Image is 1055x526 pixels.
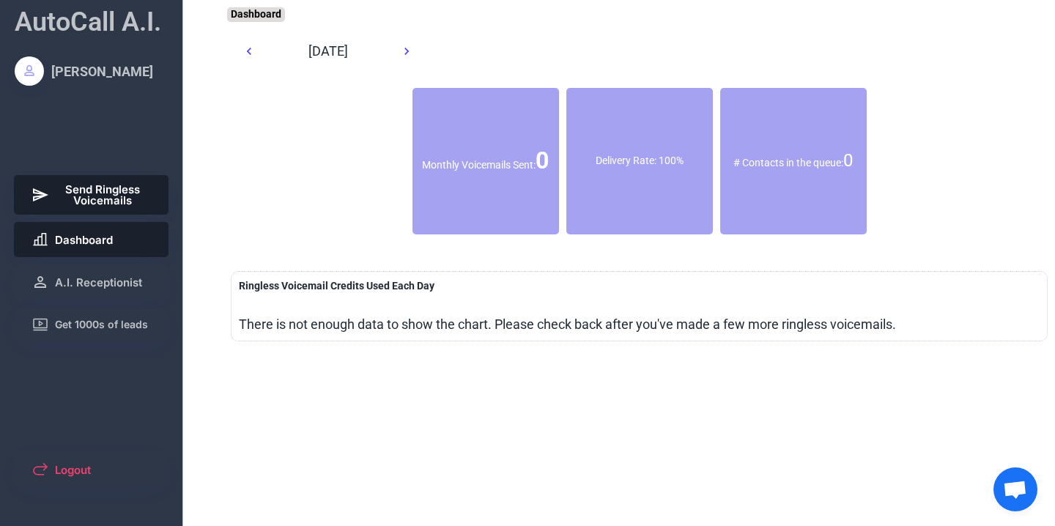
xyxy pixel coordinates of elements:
div: Number of successfully delivered voicemails [412,95,559,227]
div: [PERSON_NAME] [51,62,153,81]
div: Contacts which are awaiting to be dialed (and no voicemail has been left) [720,95,867,227]
span: Dashboard [55,234,113,245]
div: Delivery Rate: 100% [566,154,713,168]
div: AutoCall A.I. [15,4,161,40]
div: Monthly Voicemails Sent: [412,144,559,177]
span: Send Ringless Voicemails [55,184,152,206]
button: Dashboard [14,222,169,257]
font: 0 [536,147,549,174]
div: % of contacts who received a ringless voicemail [566,88,713,234]
span: Logout [55,464,91,475]
a: Open chat [993,467,1037,511]
div: A delivered ringless voicemail is 1 credit is if using a pre-recorded message OR 2 credits if usi... [239,279,434,294]
span: A.I. Receptionist [55,277,142,288]
div: # Contacts in the queue: [720,149,867,174]
div: There is not enough data to show the chart. Please check back after you've made a few more ringle... [239,315,896,333]
span: Get 1000s of leads [55,319,148,330]
font: 0 [843,150,853,171]
button: A.I. Receptionist [14,264,169,300]
button: Get 1000s of leads [14,307,169,342]
div: Dashboard [227,7,285,22]
button: Logout [14,452,169,487]
div: [DATE] [275,42,381,60]
button: Send Ringless Voicemails [14,175,169,215]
